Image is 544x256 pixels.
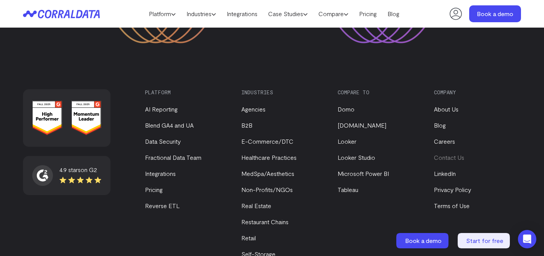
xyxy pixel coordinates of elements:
a: B2B [241,121,252,129]
a: Domo [338,105,354,113]
a: Restaurant Chains [241,218,288,225]
a: Microsoft Power BI [338,170,389,177]
a: MedSpa/Aesthetics [241,170,294,177]
a: Blog [434,121,446,129]
a: Compare [313,8,354,20]
a: Retail [241,234,256,241]
a: E-Commerce/DTC [241,138,293,145]
a: Book a demo [469,5,521,22]
a: Careers [434,138,455,145]
h3: Industries [241,89,325,95]
a: About Us [434,105,458,113]
a: Case Studies [263,8,313,20]
a: AI Reporting [145,105,178,113]
a: Blend GA4 and UA [145,121,194,129]
h3: Company [434,89,517,95]
h3: Compare to [338,89,421,95]
a: Book a demo [396,233,450,248]
span: Book a demo [405,237,442,244]
a: Terms of Use [434,202,470,209]
a: Pricing [145,186,163,193]
a: Blog [382,8,405,20]
div: 4.9 stars [59,165,101,174]
a: LinkedIn [434,170,456,177]
h3: Platform [145,89,228,95]
a: Looker [338,138,356,145]
a: Tableau [338,186,358,193]
div: Open Intercom Messenger [518,230,536,248]
a: Privacy Policy [434,186,471,193]
a: Pricing [354,8,382,20]
a: 4.9 starson G2 [32,165,101,186]
a: Reverse ETL [145,202,180,209]
a: Integrations [145,170,176,177]
span: Start for free [466,237,503,244]
a: Industries [181,8,221,20]
a: [DOMAIN_NAME] [338,121,386,129]
a: Agencies [241,105,265,113]
a: Healthcare Practices [241,154,297,161]
a: Start for free [458,233,511,248]
a: Platform [143,8,181,20]
a: Non-Profits/NGOs [241,186,293,193]
a: Contact Us [434,154,464,161]
a: Real Estate [241,202,271,209]
a: Fractional Data Team [145,154,201,161]
span: on G2 [81,166,97,173]
a: Data Security [145,138,181,145]
a: Integrations [221,8,263,20]
a: Looker Studio [338,154,375,161]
